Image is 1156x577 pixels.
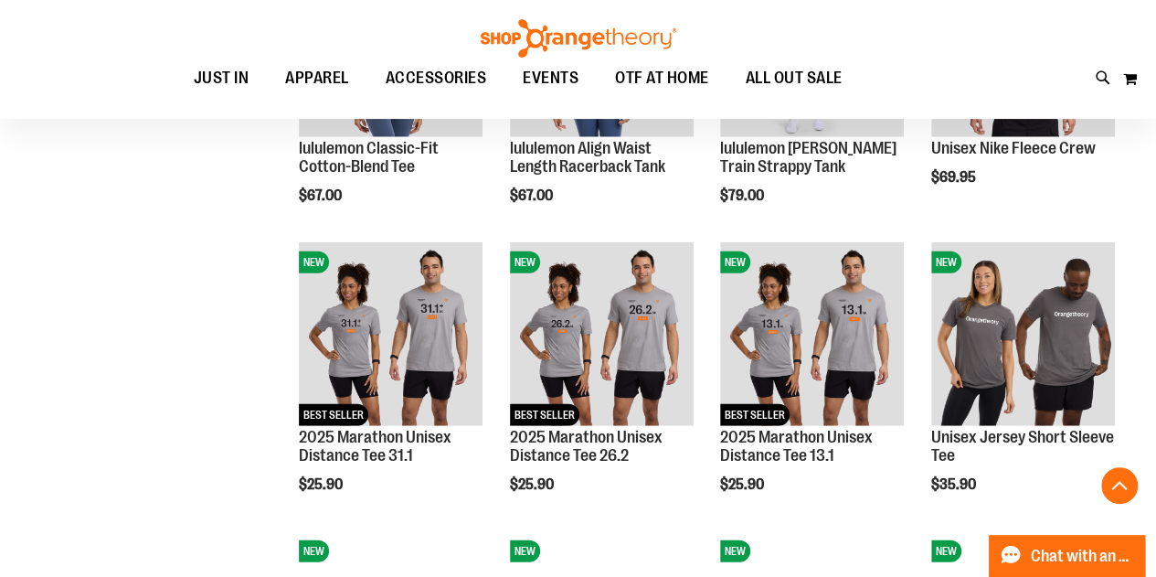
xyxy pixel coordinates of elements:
[931,242,1115,426] img: Unisex Jersey Short Sleeve Tee
[931,476,979,493] span: $35.90
[1101,467,1138,504] button: Back To Top
[299,187,345,204] span: $67.00
[510,242,694,429] a: 2025 Marathon Unisex Distance Tee 26.2NEWBEST SELLER
[720,404,790,426] span: BEST SELLER
[501,233,703,540] div: product
[720,187,767,204] span: $79.00
[720,242,904,426] img: 2025 Marathon Unisex Distance Tee 13.1
[290,233,492,540] div: product
[299,139,439,176] a: lululemon Classic-Fit Cotton-Blend Tee
[299,242,483,429] a: 2025 Marathon Unisex Distance Tee 31.1NEWBEST SELLER
[299,251,329,273] span: NEW
[931,242,1115,429] a: Unisex Jersey Short Sleeve TeeNEW
[285,58,349,99] span: APPAREL
[510,428,663,465] a: 2025 Marathon Unisex Distance Tee 26.2
[510,476,557,493] span: $25.90
[523,58,578,99] span: EVENTS
[510,251,540,273] span: NEW
[478,19,679,58] img: Shop Orangetheory
[720,242,904,429] a: 2025 Marathon Unisex Distance Tee 13.1NEWBEST SELLER
[720,139,896,176] a: lululemon [PERSON_NAME] Train Strappy Tank
[299,404,368,426] span: BEST SELLER
[510,139,665,176] a: lululemon Align Waist Length Racerback Tank
[510,540,540,562] span: NEW
[931,251,961,273] span: NEW
[299,540,329,562] span: NEW
[720,476,767,493] span: $25.90
[510,242,694,426] img: 2025 Marathon Unisex Distance Tee 26.2
[931,169,979,186] span: $69.95
[922,233,1124,540] div: product
[299,242,483,426] img: 2025 Marathon Unisex Distance Tee 31.1
[299,428,451,465] a: 2025 Marathon Unisex Distance Tee 31.1
[720,428,873,465] a: 2025 Marathon Unisex Distance Tee 13.1
[989,535,1146,577] button: Chat with an Expert
[510,187,556,204] span: $67.00
[931,540,961,562] span: NEW
[1031,548,1134,565] span: Chat with an Expert
[746,58,843,99] span: ALL OUT SALE
[711,233,913,540] div: product
[615,58,709,99] span: OTF AT HOME
[194,58,249,99] span: JUST IN
[720,251,750,273] span: NEW
[720,540,750,562] span: NEW
[931,139,1096,157] a: Unisex Nike Fleece Crew
[299,476,345,493] span: $25.90
[510,404,579,426] span: BEST SELLER
[386,58,487,99] span: ACCESSORIES
[931,428,1114,465] a: Unisex Jersey Short Sleeve Tee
